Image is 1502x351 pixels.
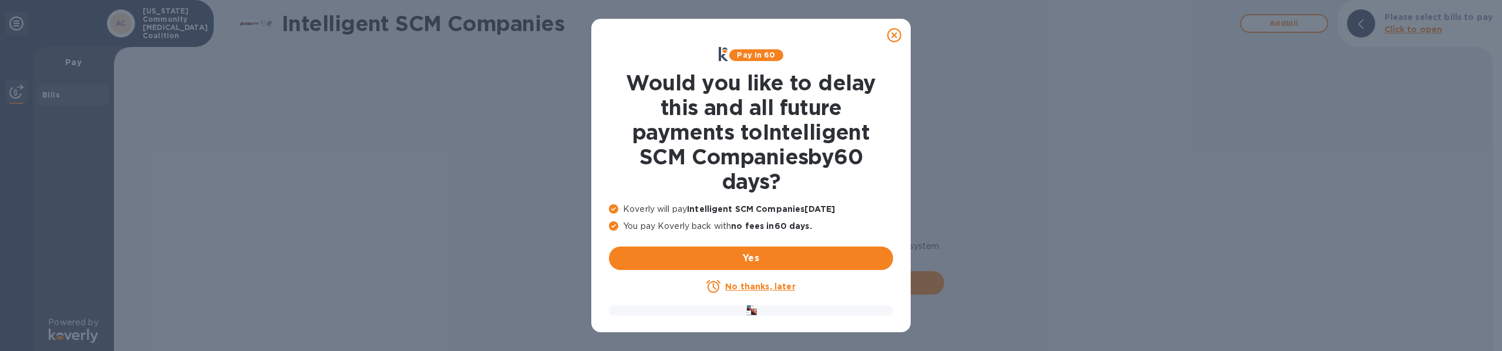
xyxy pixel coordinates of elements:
[687,204,835,214] b: Intelligent SCM Companies [DATE]
[618,251,884,265] span: Yes
[737,50,775,59] b: Pay in 60
[609,247,893,270] button: Yes
[731,221,811,231] b: no fees in 60 days .
[725,282,795,291] u: No thanks, later
[609,220,893,232] p: You pay Koverly back with
[609,70,893,194] h1: Would you like to delay this and all future payments to Intelligent SCM Companies by 60 days ?
[609,203,893,215] p: Koverly will pay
